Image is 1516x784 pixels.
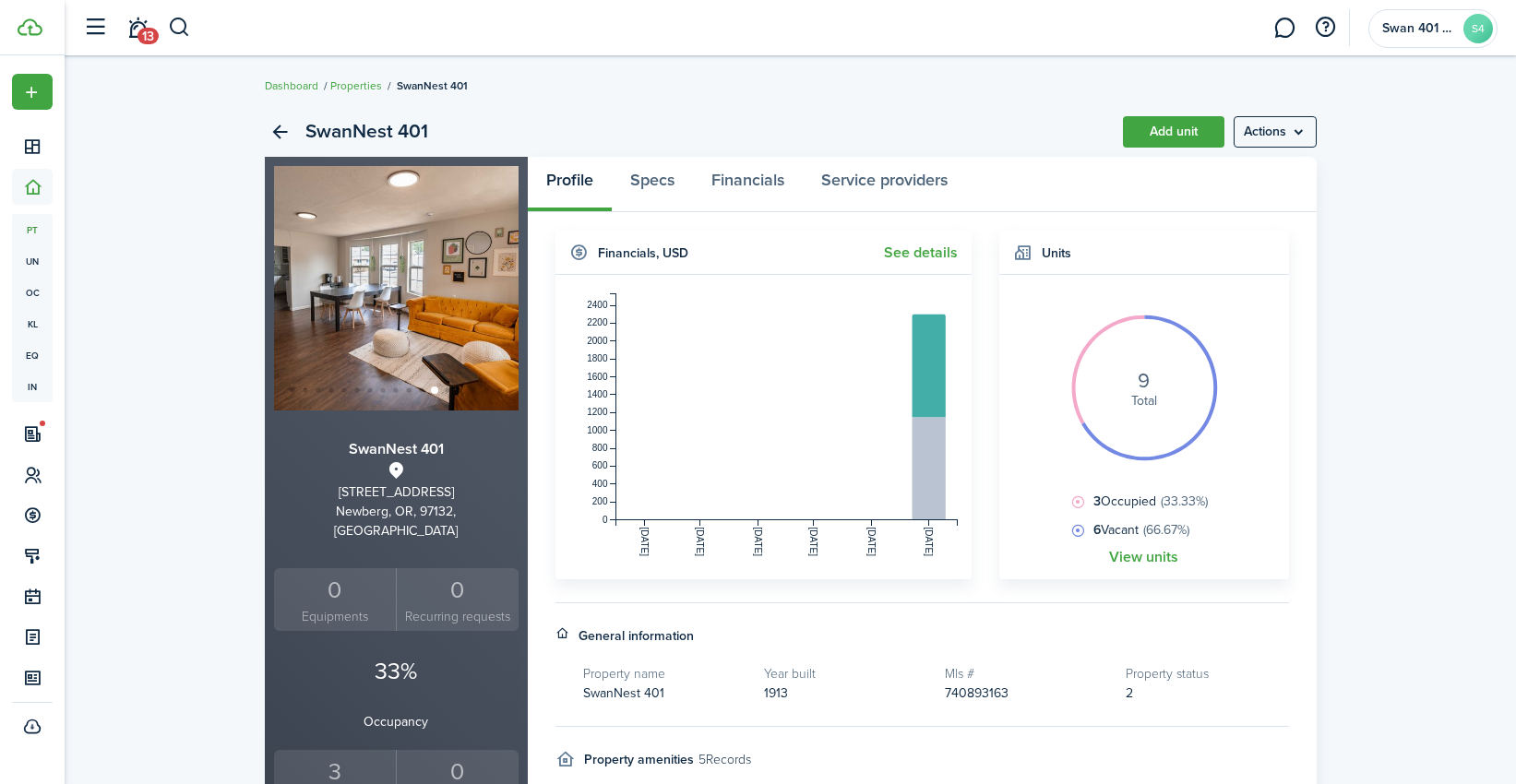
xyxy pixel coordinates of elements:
[1123,116,1224,148] a: Add unit
[695,528,705,557] tspan: [DATE]
[598,244,688,263] h4: Financials , USD
[274,166,519,410] img: Property image 10
[274,438,519,461] h3: SwanNest 401
[587,317,608,327] tspan: 2200
[274,712,519,731] p: Occupancy
[591,496,607,506] tspan: 200
[12,277,53,308] a: oc
[1131,391,1157,410] span: Total
[1463,14,1493,43] avatar-text: S4
[401,607,514,626] small: Recurring requests
[1309,12,1341,43] button: Open resource center
[279,573,392,608] div: 0
[330,77,382,94] a: Properties
[274,654,519,689] p: 33%
[1089,520,1189,540] span: Vacant
[274,502,519,540] div: Newberg, OR, 97132, [GEOGRAPHIC_DATA]
[587,389,608,399] tspan: 1400
[168,12,191,43] button: Search
[274,568,397,632] a: 0Equipments
[587,353,608,363] tspan: 1800
[265,77,318,94] a: Dashboard
[1126,664,1288,683] h5: Property status
[803,157,966,212] a: Service providers
[12,371,53,402] a: in
[1267,5,1302,52] a: Messaging
[1126,683,1133,703] span: 2
[279,607,392,626] small: Equipments
[1382,22,1456,35] span: Swan 401 LLC
[305,116,428,148] h2: SwanNest 401
[12,339,53,371] a: eq
[591,443,607,453] tspan: 800
[884,244,958,261] a: See details
[12,214,53,245] a: pt
[587,425,608,435] tspan: 1000
[1143,520,1189,540] span: (66.67%)
[591,461,607,471] tspan: 600
[587,300,608,310] tspan: 2400
[1138,371,1150,391] i: 9
[591,479,607,489] tspan: 400
[274,482,519,502] div: [STREET_ADDRESS]
[1093,492,1101,511] b: 3
[1234,116,1317,148] menu-btn: Actions
[924,528,934,557] tspan: [DATE]
[945,683,1009,703] span: 740893163
[602,515,607,525] tspan: 0
[1042,244,1071,263] h4: Units
[639,528,649,557] tspan: [DATE]
[587,407,608,417] tspan: 1200
[12,74,53,110] button: Open menu
[137,28,159,44] span: 13
[612,157,693,212] a: Specs
[579,626,694,646] h4: General information
[18,18,42,36] img: TenantCloud
[764,683,788,703] span: 1913
[808,528,818,557] tspan: [DATE]
[1234,116,1317,148] button: Open menu
[120,5,155,52] a: Notifications
[752,528,762,557] tspan: [DATE]
[587,372,608,382] tspan: 1600
[584,750,694,769] h4: Property amenities
[764,664,926,683] h5: Year built
[78,10,113,45] button: Open sidebar
[401,573,514,608] div: 0
[12,245,53,277] a: un
[583,683,664,703] span: SwanNest 401
[587,336,608,346] tspan: 2000
[865,528,876,557] tspan: [DATE]
[693,157,803,212] a: Financials
[396,568,519,632] a: 0 Recurring requests
[945,664,1107,683] h5: Mls #
[583,664,746,683] h5: Property name
[1109,549,1178,565] a: View units
[1089,492,1208,511] span: Occupied
[12,308,53,339] a: kl
[698,750,751,769] small: 5 Records
[265,116,296,148] a: Back
[1093,520,1101,540] b: 6
[1161,492,1208,511] span: (33.33%)
[397,77,468,94] span: SwanNest 401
